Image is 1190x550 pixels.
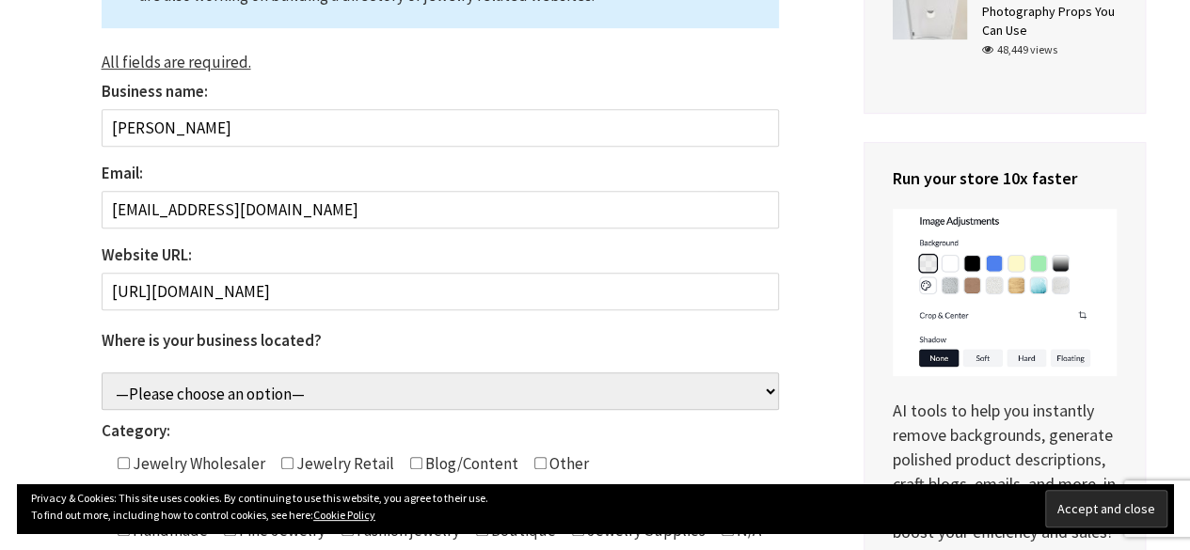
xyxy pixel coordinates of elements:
input: Accept and close [1045,490,1167,527]
u: All fields are required. [102,52,251,72]
b: Category: [102,420,170,441]
b: Email: [102,163,143,183]
div: 48,449 views [981,41,1056,58]
a: Cookie Policy [313,508,375,522]
span: Blog/Content [422,453,518,474]
b: Where is your business located? [102,330,322,351]
span: Other [547,453,589,474]
span: Jewelry Retail [294,453,394,474]
input: Business name: [102,109,779,147]
p: AI tools to help you instantly remove backgrounds, generate polished product descriptions, craft ... [893,209,1117,544]
div: Privacy & Cookies: This site uses cookies. By continuing to use this website, you agree to their ... [17,484,1173,533]
input: Website URL: [102,273,779,310]
input: Email: [102,191,779,228]
b: Website URL: [102,244,192,265]
b: Business name: [102,81,208,102]
h4: Run your store 10x faster [893,166,1117,190]
span: Jewelry Wholesaler [130,453,265,474]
